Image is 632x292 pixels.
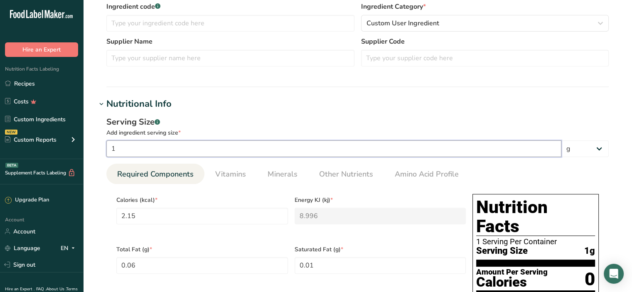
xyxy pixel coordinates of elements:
input: Type your supplier name here [106,50,354,66]
input: Type your supplier code here [361,50,609,66]
span: Custom User Ingredient [366,18,439,28]
div: Open Intercom Messenger [604,264,624,284]
span: Minerals [268,169,298,180]
div: BETA [5,163,18,168]
div: EN [61,243,78,253]
div: 1 Serving Per Container [476,238,595,246]
span: Amino Acid Profile [395,169,459,180]
span: Serving Size [476,246,528,256]
span: Required Components [117,169,194,180]
label: Supplier Name [106,37,354,47]
label: Ingredient Category [361,2,609,12]
a: About Us . [46,286,66,292]
h1: Nutrition Facts [476,198,595,236]
div: NEW [5,130,17,135]
label: Supplier Code [361,37,609,47]
div: Serving Size [106,116,609,128]
span: 1g [584,246,595,256]
span: Energy KJ (kj) [295,196,466,204]
div: Calories [476,276,548,288]
span: Calories (kcal) [116,196,288,204]
div: 0 [585,268,595,290]
span: Total Fat (g) [116,245,288,254]
label: Ingredient code [106,2,354,12]
div: Custom Reports [5,135,57,144]
span: Vitamins [215,169,246,180]
input: Type your ingredient code here [106,15,354,32]
input: Type your serving size here [106,140,561,157]
button: Hire an Expert [5,42,78,57]
a: FAQ . [36,286,46,292]
span: Other Nutrients [319,169,373,180]
div: Nutritional Info [106,97,172,111]
a: Hire an Expert . [5,286,34,292]
button: Custom User Ingredient [361,15,609,32]
div: Add ingredient serving size [106,128,609,137]
a: Language [5,241,40,255]
span: Saturated Fat (g) [295,245,466,254]
div: Amount Per Serving [476,268,548,276]
div: Upgrade Plan [5,196,49,204]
